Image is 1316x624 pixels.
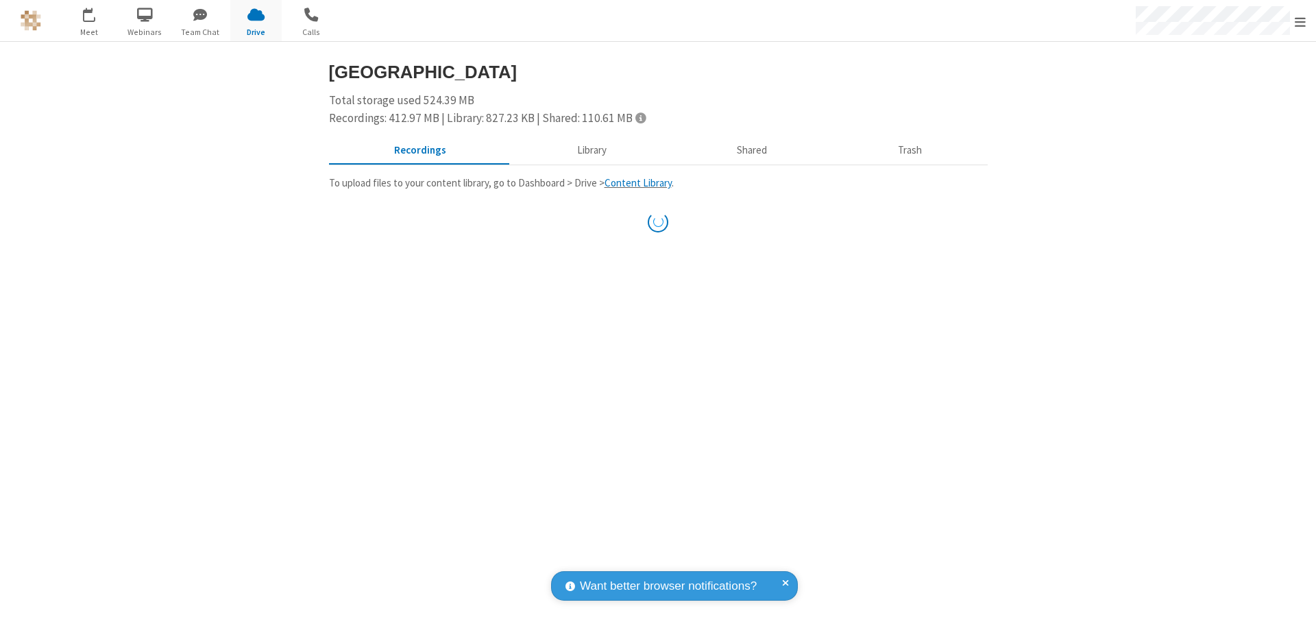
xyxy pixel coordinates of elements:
span: Team Chat [175,26,226,38]
button: Content library [511,138,672,164]
span: Want better browser notifications? [580,577,757,595]
span: Webinars [119,26,171,38]
a: Content Library [605,176,672,189]
div: Total storage used 524.39 MB [329,92,988,127]
p: To upload files to your content library, go to Dashboard > Drive > . [329,176,988,191]
span: Drive [230,26,282,38]
button: Shared during meetings [672,138,833,164]
span: Totals displayed include files that have been moved to the trash. [635,112,646,123]
h3: [GEOGRAPHIC_DATA] [329,62,988,82]
span: Calls [286,26,337,38]
img: QA Selenium DO NOT DELETE OR CHANGE [21,10,41,31]
span: Meet [64,26,115,38]
div: 9 [93,8,101,18]
button: Recorded meetings [329,138,512,164]
button: Trash [833,138,988,164]
iframe: Chat [1282,588,1306,614]
div: Recordings: 412.97 MB | Library: 827.23 KB | Shared: 110.61 MB [329,110,988,128]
